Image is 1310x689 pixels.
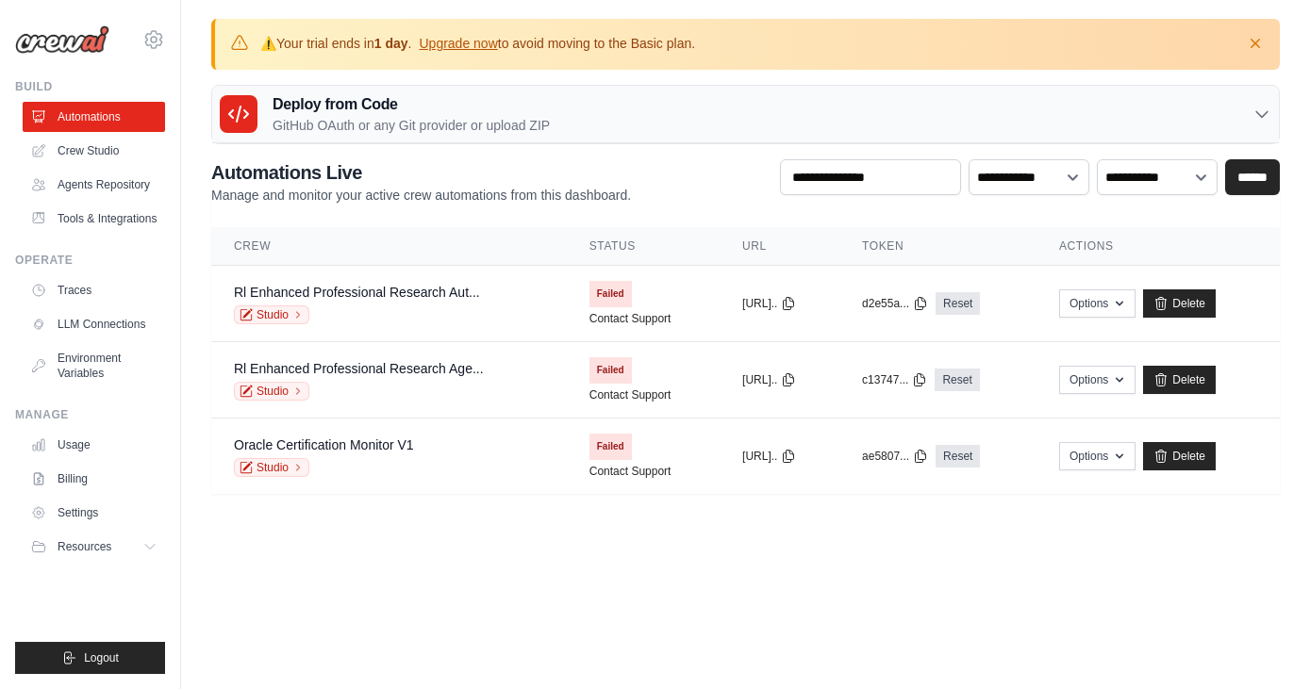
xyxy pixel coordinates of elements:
a: Delete [1143,442,1216,470]
a: Delete [1143,289,1216,318]
a: Settings [23,498,165,528]
h2: Automations Live [211,159,631,186]
a: Contact Support [589,387,672,402]
p: GitHub OAuth or any Git provider or upload ZIP [273,116,550,135]
a: Reset [936,445,980,468]
a: Studio [234,305,309,324]
button: Resources [23,532,165,562]
a: Usage [23,430,165,460]
h3: Deploy from Code [273,93,550,116]
a: Reset [936,292,980,315]
a: Agents Repository [23,170,165,200]
button: Options [1059,289,1136,318]
th: URL [720,227,839,266]
a: Environment Variables [23,343,165,388]
a: Studio [234,458,309,477]
img: Logo [15,25,109,54]
div: Operate [15,253,165,268]
span: Logout [84,650,119,665]
p: Your trial ends in . to avoid moving to the Basic plan. [260,34,695,53]
p: Manage and monitor your active crew automations from this dashboard. [211,186,631,205]
iframe: Chat Widget [1216,599,1310,689]
a: Oracle Certification Monitor V1 [234,437,414,452]
strong: 1 day [374,36,408,51]
th: Token [839,227,1036,266]
button: d2e55a... [862,296,928,311]
th: Actions [1036,227,1280,266]
th: Crew [211,227,567,266]
div: Build [15,79,165,94]
a: Studio [234,382,309,401]
button: c13747... [862,372,927,387]
span: Resources [58,539,111,554]
span: Failed [589,281,632,307]
a: Contact Support [589,311,672,326]
a: Delete [1143,366,1216,394]
a: Tools & Integrations [23,204,165,234]
a: Billing [23,464,165,494]
th: Status [567,227,720,266]
button: ae5807... [862,449,928,464]
button: Options [1059,366,1136,394]
a: LLM Connections [23,309,165,339]
span: Failed [589,434,632,460]
strong: ⚠️ [260,36,276,51]
button: Logout [15,642,165,674]
a: Automations [23,102,165,132]
a: Traces [23,275,165,305]
a: Contact Support [589,464,672,479]
a: Rl Enhanced Professional Research Aut... [234,285,480,300]
a: Rl Enhanced Professional Research Age... [234,361,484,376]
a: Reset [935,369,979,391]
div: Manage [15,407,165,422]
span: Failed [589,357,632,384]
a: Upgrade now [419,36,497,51]
a: Crew Studio [23,136,165,166]
button: Options [1059,442,1136,470]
